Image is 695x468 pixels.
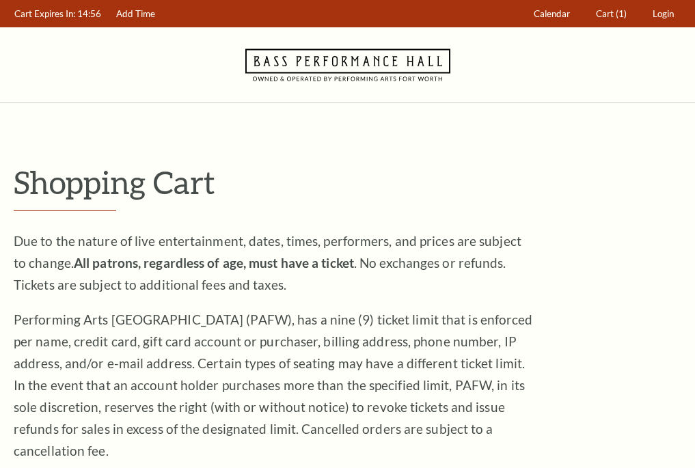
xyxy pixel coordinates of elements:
[14,233,521,292] span: Due to the nature of live entertainment, dates, times, performers, and prices are subject to chan...
[14,165,681,199] p: Shopping Cart
[528,1,577,27] a: Calendar
[77,8,101,19] span: 14:56
[653,8,674,19] span: Login
[14,8,75,19] span: Cart Expires In:
[110,1,162,27] a: Add Time
[14,309,533,462] p: Performing Arts [GEOGRAPHIC_DATA] (PAFW), has a nine (9) ticket limit that is enforced per name, ...
[74,255,354,271] strong: All patrons, regardless of age, must have a ticket
[646,1,681,27] a: Login
[616,8,627,19] span: (1)
[590,1,633,27] a: Cart (1)
[596,8,614,19] span: Cart
[534,8,570,19] span: Calendar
